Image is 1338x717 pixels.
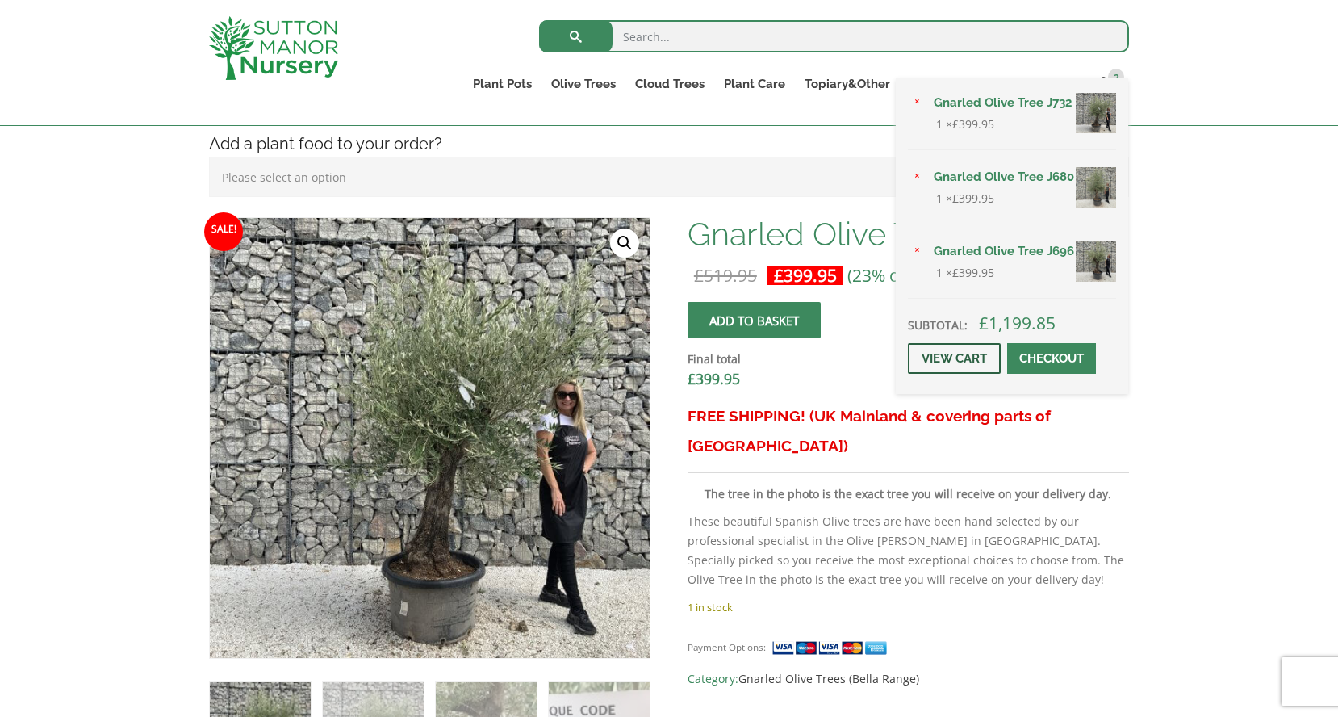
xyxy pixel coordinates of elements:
span: £ [688,369,696,388]
a: Remove Gnarled Olive Tree J732 from basket [908,94,926,112]
bdi: 399.95 [952,265,994,280]
a: Plant Pots [463,73,541,95]
span: 1 × [936,115,994,134]
a: View cart [908,343,1001,374]
span: Sale! [204,212,243,251]
a: Gnarled Olive Tree J680 [924,165,1116,189]
img: payment supported [771,639,893,656]
strong: Subtotal: [908,317,968,333]
a: Topiary&Other [795,73,900,95]
a: 3 [1088,73,1129,95]
bdi: 519.95 [694,264,757,287]
img: logo [209,16,338,80]
span: 1 × [936,189,994,208]
a: Gnarled Olive Tree J732 [924,90,1116,115]
a: View full-screen image gallery [610,229,639,258]
span: £ [979,312,989,334]
span: 1 × [936,263,994,283]
img: Gnarled Olive Tree J680 [1076,167,1116,208]
h3: FREE SHIPPING! (UK Mainland & covering parts of [GEOGRAPHIC_DATA]) [688,401,1129,461]
bdi: 399.95 [952,191,994,206]
button: Add to basket [688,302,821,338]
bdi: 399.95 [952,116,994,132]
a: Olive Trees [541,73,625,95]
span: £ [774,264,784,287]
strong: The tree in the photo is the exact tree you will receive on your delivery day. [705,486,1111,501]
a: Remove Gnarled Olive Tree J696 from basket [908,243,926,261]
p: These beautiful Spanish Olive trees are have been hand selected by our professional specialist in... [688,512,1129,589]
a: Remove Gnarled Olive Tree J680 from basket [908,169,926,187]
h1: Gnarled Olive Tree J732 [688,217,1129,251]
span: (23% off) [847,264,916,287]
a: Gnarled Olive Tree J696 [924,239,1116,263]
dt: Final total [688,350,1129,369]
bdi: 399.95 [774,264,837,287]
span: Category: [688,669,1129,689]
a: Plant Care [714,73,795,95]
a: Cloud Trees [625,73,714,95]
h4: Add a plant food to your order? [197,132,1141,157]
bdi: 399.95 [688,369,740,388]
a: Delivery [955,73,1022,95]
img: Gnarled Olive Tree J696 [1076,241,1116,282]
a: Gnarled Olive Trees (Bella Range) [738,671,919,686]
span: £ [952,265,959,280]
p: 1 in stock [688,597,1129,617]
small: Payment Options: [688,641,766,653]
span: £ [694,264,704,287]
a: About [900,73,955,95]
a: Contact [1022,73,1088,95]
img: Gnarled Olive Tree J732 [1076,93,1116,133]
bdi: 1,199.85 [979,312,1056,334]
span: £ [952,191,959,206]
span: 3 [1108,69,1124,85]
span: £ [952,116,959,132]
input: Search... [539,20,1129,52]
a: Checkout [1007,343,1096,374]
